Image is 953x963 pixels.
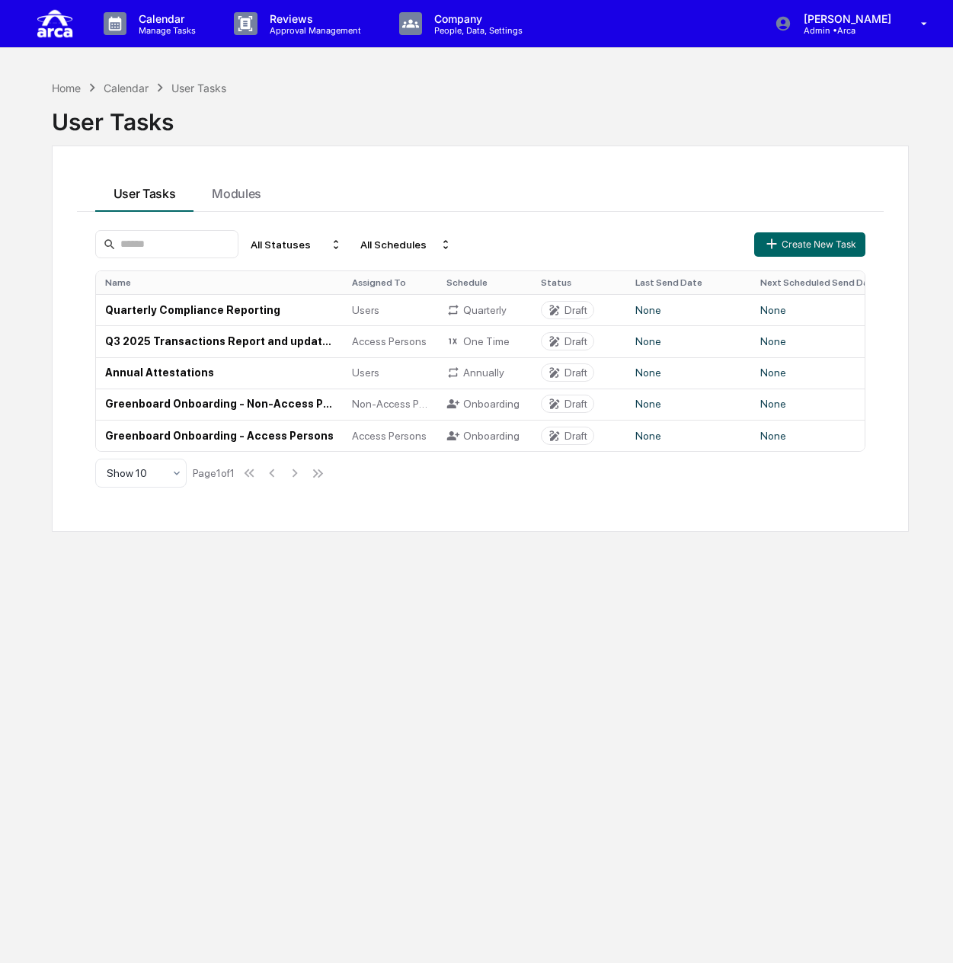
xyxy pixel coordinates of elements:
div: Draft [564,366,587,379]
p: People, Data, Settings [422,25,530,36]
div: Draft [564,430,587,442]
div: Quarterly [446,303,523,317]
th: Last Send Date [626,271,751,294]
div: Annually [446,366,523,379]
div: User Tasks [52,96,910,136]
img: logo [37,6,73,40]
div: User Tasks [171,82,226,94]
td: None [751,325,891,357]
div: Draft [564,304,587,316]
div: Onboarding [446,397,523,411]
div: Page 1 of 1 [193,467,235,479]
td: None [751,389,891,420]
td: None [626,294,751,325]
th: Schedule [437,271,532,294]
div: Calendar [104,82,149,94]
p: Company [422,12,530,25]
p: [PERSON_NAME] [792,12,899,25]
div: Home [52,82,81,94]
p: Admin • Arca [792,25,899,36]
td: None [751,420,891,451]
th: Assigned To [343,271,437,294]
td: None [626,357,751,389]
div: All Statuses [245,232,348,257]
td: None [626,420,751,451]
div: All Schedules [354,232,458,257]
div: Onboarding [446,429,523,443]
td: Quarterly Compliance Reporting [96,294,343,325]
span: Non-Access Persons [352,398,428,410]
div: One Time [446,334,523,348]
button: User Tasks [95,171,194,212]
span: Access Persons [352,430,427,442]
th: Next Scheduled Send Date [751,271,891,294]
div: Draft [564,398,587,410]
button: Modules [193,171,280,212]
p: Reviews [257,12,369,25]
td: Annual Attestations [96,357,343,389]
iframe: Open customer support [904,913,945,954]
span: Users [352,304,379,316]
div: Draft [564,335,587,347]
p: Approval Management [257,25,369,36]
button: Create New Task [754,232,865,257]
td: Greenboard Onboarding - Access Persons [96,420,343,451]
th: Name [96,271,343,294]
span: Access Persons [352,335,427,347]
td: None [751,357,891,389]
td: None [626,389,751,420]
td: Q3 2025 Transactions Report and updated [PERSON_NAME] Confirmation (Access Persons) [96,325,343,357]
p: Calendar [126,12,203,25]
td: Greenboard Onboarding - Non-Access Persons [96,389,343,420]
td: None [626,325,751,357]
th: Status [532,271,626,294]
p: Manage Tasks [126,25,203,36]
td: None [751,294,891,325]
span: Users [352,366,379,379]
